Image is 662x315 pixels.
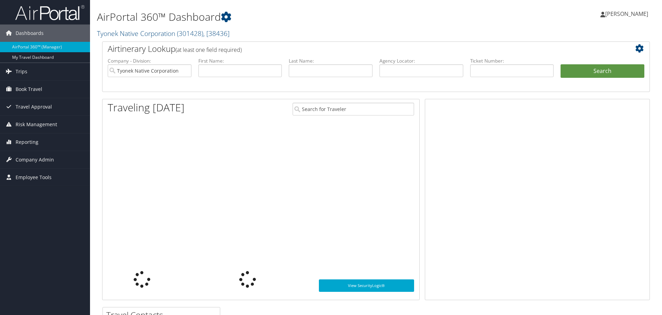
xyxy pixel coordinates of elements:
a: View SecurityLogic® [319,279,414,292]
label: Agency Locator: [379,57,463,64]
button: Search [561,64,644,78]
h1: AirPortal 360™ Dashboard [97,10,469,24]
span: [PERSON_NAME] [605,10,648,18]
h1: Traveling [DATE] [108,100,185,115]
span: Company Admin [16,151,54,168]
span: Dashboards [16,25,44,42]
span: Risk Management [16,116,57,133]
h2: Airtinerary Lookup [108,43,599,55]
label: Last Name: [289,57,373,64]
a: [PERSON_NAME] [600,3,655,24]
a: Tyonek Native Corporation [97,29,230,38]
span: Travel Approval [16,98,52,115]
span: Book Travel [16,81,42,98]
span: Reporting [16,133,38,151]
span: (at least one field required) [176,46,242,54]
label: Ticket Number: [470,57,554,64]
span: Trips [16,63,27,80]
label: Company - Division: [108,57,191,64]
label: First Name: [198,57,282,64]
img: airportal-logo.png [15,4,84,21]
input: Search for Traveler [293,103,414,115]
span: ( 301428 ) [177,29,203,38]
span: Employee Tools [16,169,52,186]
span: , [ 38436 ] [203,29,230,38]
